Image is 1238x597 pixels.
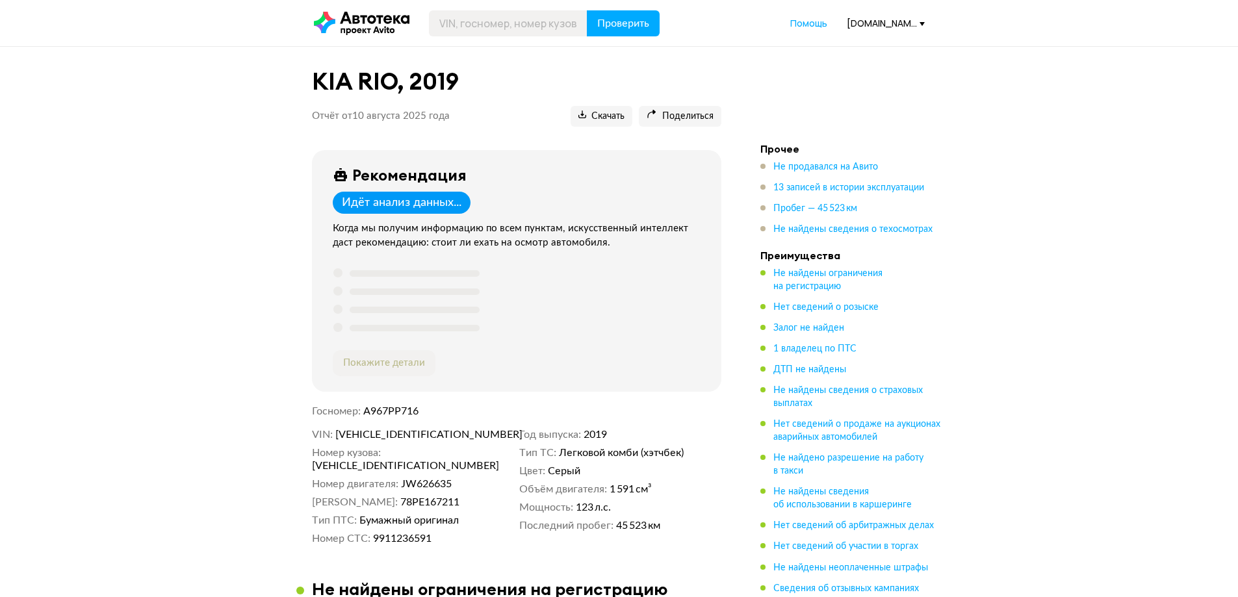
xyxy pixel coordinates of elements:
span: Покажите детали [343,358,425,368]
span: 45 523 км [616,519,660,532]
span: Залог не найден [773,324,844,333]
span: Не найдено разрешение на работу в такси [773,453,923,476]
div: Рекомендация [352,166,467,184]
button: Покажите детали [333,350,435,376]
a: Помощь [790,17,827,30]
span: Поделиться [647,110,714,123]
dt: Мощность [519,501,573,514]
dt: Номер СТС [312,532,370,545]
button: Проверить [587,10,660,36]
span: Нет сведений об арбитражных делах [773,521,934,530]
div: Идёт анализ данных... [342,196,461,210]
dt: VIN [312,428,333,441]
dt: Тип ПТС [312,514,357,527]
span: Нет сведений об участии в торгах [773,542,918,551]
span: А967РР716 [363,406,419,416]
input: VIN, госномер, номер кузова [429,10,587,36]
dt: Год выпуска [519,428,581,441]
span: Нет сведений о продаже на аукционах аварийных автомобилей [773,420,940,442]
dt: Госномер [312,405,361,418]
span: Помощь [790,17,827,29]
span: Легковой комби (хэтчбек) [559,446,684,459]
span: Не найдены ограничения на регистрацию [773,269,883,291]
div: [DOMAIN_NAME][EMAIL_ADDRESS][DOMAIN_NAME] [847,17,925,29]
span: Пробег — 45 523 км [773,204,857,213]
span: [VEHICLE_IDENTIFICATION_NUMBER] [312,459,461,472]
span: 9911236591 [373,532,432,545]
span: 78РЕ167211 [400,496,459,509]
span: Скачать [578,110,625,123]
span: Не найдены неоплаченные штрафы [773,563,928,572]
button: Скачать [571,106,632,127]
span: Не найдены сведения об использовании в каршеринге [773,487,912,509]
h1: KIA RIO, 2019 [312,68,721,95]
span: Не найдены сведения о страховых выплатах [773,386,923,408]
span: Не продавался на Авито [773,162,878,171]
span: JW626635 [401,477,452,490]
button: Поделиться [639,106,721,127]
dt: Объём двигателя [519,483,607,496]
span: 13 записей в истории эксплуатации [773,183,924,192]
dt: Тип ТС [519,446,556,459]
span: 1 591 см³ [610,483,652,496]
span: 123 л.с. [576,501,611,514]
h4: Прочее [760,142,942,155]
span: Бумажный оригинал [359,514,459,527]
dt: Последний пробег [519,519,613,532]
dt: Номер двигателя [312,477,398,490]
h4: Преимущества [760,249,942,262]
span: ДТП не найдены [773,365,846,374]
dt: [PERSON_NAME] [312,496,398,509]
div: Когда мы получим информацию по всем пунктам, искусственный интеллект даст рекомендацию: стоит ли ... [333,222,706,250]
span: 2019 [584,428,607,441]
span: Серый [548,464,580,477]
span: 1 владелец по ПТС [773,344,857,353]
p: Отчёт от 10 августа 2025 года [312,110,450,123]
dt: Цвет [519,464,545,477]
span: Нет сведений о розыске [773,303,879,312]
dt: Номер кузова [312,446,381,459]
span: Проверить [597,18,649,29]
span: [VEHICLE_IDENTIFICATION_NUMBER] [335,428,485,441]
span: Не найдены сведения о техосмотрах [773,225,933,234]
